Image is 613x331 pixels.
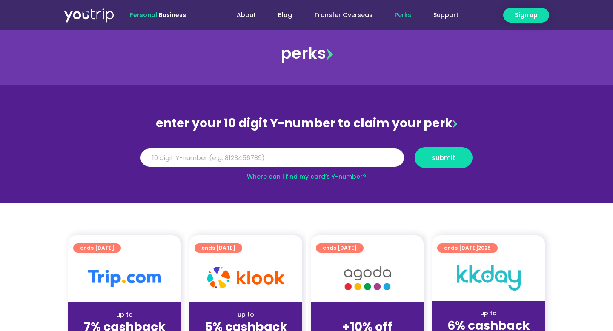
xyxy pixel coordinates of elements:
a: ends [DATE] [316,243,364,253]
a: Business [159,11,186,19]
span: ends [DATE] [201,243,235,253]
span: ends [DATE] [80,243,114,253]
button: submit [415,147,473,168]
a: Sign up [503,8,549,23]
div: up to [196,310,295,319]
a: ends [DATE] [195,243,242,253]
a: ends [DATE]2025 [437,243,498,253]
a: Blog [267,7,303,23]
nav: Menu [209,7,470,23]
span: Personal [129,11,157,19]
span: 2025 [478,244,491,251]
a: Perks [384,7,422,23]
span: ends [DATE] [444,243,491,253]
span: ends [DATE] [323,243,357,253]
input: 10 digit Y-number (e.g. 8123456789) [140,148,404,167]
a: About [226,7,267,23]
div: enter your 10 digit Y-number to claim your perk [136,112,477,134]
span: | [129,11,186,19]
a: ends [DATE] [73,243,121,253]
a: Support [422,7,470,23]
a: Where can I find my card’s Y-number? [247,172,366,181]
span: Sign up [515,11,538,20]
div: up to [439,309,538,318]
span: submit [432,154,455,161]
span: up to [359,310,375,319]
div: up to [75,310,174,319]
form: Y Number [140,147,473,174]
a: Transfer Overseas [303,7,384,23]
